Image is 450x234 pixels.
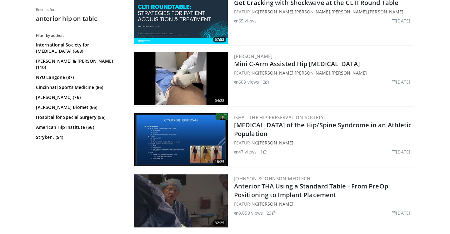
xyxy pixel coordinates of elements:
li: [DATE] [392,149,410,155]
span: 32:25 [213,220,226,226]
a: [PERSON_NAME] [368,9,403,15]
li: [DATE] [392,210,410,216]
div: FEATURING , , , [234,8,413,15]
img: fb91acd8-bc04-4ae9-bde3-7c4933bf1daf.300x170_q85_crop-smart_upscale.jpg [134,174,228,227]
li: 3,059 views [234,210,263,216]
img: 8cf580ce-0e69-40cf-bdad-06f149b21afc.300x170_q85_crop-smart_upscale.jpg [134,113,228,166]
a: International Society for [MEDICAL_DATA] (668) [36,42,122,54]
a: ISHA - The Hip Preservation Society [234,114,324,120]
li: [DATE] [392,79,410,85]
img: 2e6f5f08-fe54-4631-a6c0-730356497f00.300x170_q85_crop-smart_upscale.jpg [134,52,228,105]
h3: Filter by author: [36,33,123,38]
a: [PERSON_NAME] [258,70,293,76]
a: Hospital for Special Surgery (56) [36,114,122,120]
a: Mini C-Arm Assisted Hip [MEDICAL_DATA] [234,60,360,68]
h2: anterior hip on table [36,15,123,23]
a: [PERSON_NAME] [258,9,293,15]
li: 1 [260,149,267,155]
li: 65 views [234,17,257,24]
a: [PERSON_NAME] [258,140,293,146]
div: FEATURING [234,201,413,207]
a: Anterior THA Using a Standard Table - From PreOp Positioning to Implant Placement [234,182,388,199]
li: 47 views [234,149,257,155]
a: American Hip Institute (56) [36,124,122,130]
a: NYU Langone (87) [36,74,122,80]
a: 18:25 [134,113,228,166]
span: 57:53 [213,37,226,42]
a: [PERSON_NAME] [234,53,272,59]
a: [PERSON_NAME] & [PERSON_NAME] (110) [36,58,122,71]
a: [PERSON_NAME] [332,70,367,76]
a: [PERSON_NAME] [295,70,330,76]
p: Results for: [36,7,123,12]
a: Cincinnati Sports Medicine (86) [36,84,122,90]
div: FEATURING , , [234,70,413,76]
a: [PERSON_NAME] [258,201,293,207]
li: 2 [263,79,269,85]
a: [PERSON_NAME] [332,9,367,15]
a: [PERSON_NAME] Biomet (66) [36,104,122,110]
a: [MEDICAL_DATA] of the Hip/Spine Syndrome in an Athletic Population [234,121,412,138]
a: Johnson & Johnson MedTech [234,175,310,182]
a: 04:28 [134,52,228,105]
a: [PERSON_NAME] (76) [36,94,122,100]
span: 04:28 [213,98,226,104]
div: FEATURING [234,139,413,146]
li: 23 [267,210,275,216]
a: 32:25 [134,174,228,227]
a: [PERSON_NAME] [295,9,330,15]
li: 603 views [234,79,259,85]
span: 18:25 [213,159,226,165]
li: [DATE] [392,17,410,24]
a: Stryker . (54) [36,134,122,140]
